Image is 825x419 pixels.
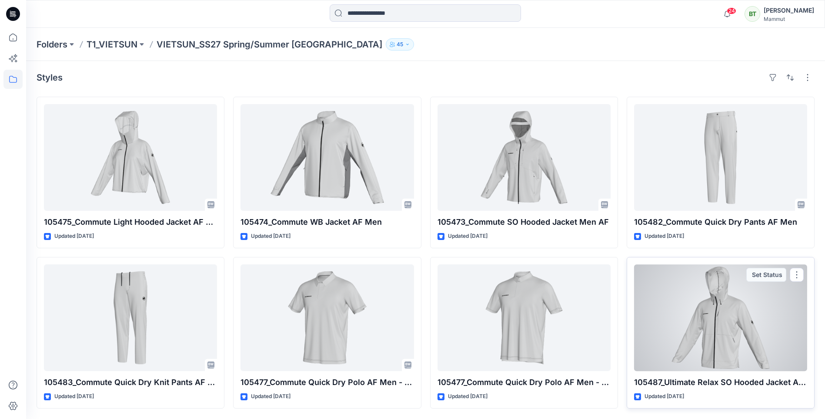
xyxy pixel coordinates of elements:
a: 105474_Commute WB Jacket AF Men [240,104,414,211]
div: BT [745,6,760,22]
p: Updated [DATE] [645,392,684,401]
a: 105477_Commute Quick Dry Polo AF Men - OP2 [438,264,611,371]
div: [PERSON_NAME] [764,5,814,16]
button: 45 [386,38,414,51]
a: 105487_Ultimate Relax SO Hooded Jacket AF Men [634,264,807,371]
div: Mammut [764,16,814,22]
p: Updated [DATE] [251,232,291,241]
p: 105475_Commute Light Hooded Jacket AF Women [44,216,217,228]
a: T1_VIETSUN [87,38,137,51]
p: Updated [DATE] [54,392,94,401]
p: 105487_Ultimate Relax SO Hooded Jacket AF Men [634,376,807,389]
a: 105473_Commute SO Hooded Jacket Men AF [438,104,611,211]
p: VIETSUN_SS27 Spring/Summer [GEOGRAPHIC_DATA] [157,38,382,51]
a: 105475_Commute Light Hooded Jacket AF Women [44,104,217,211]
p: 105483_Commute Quick Dry Knit Pants AF Men [44,376,217,389]
a: Folders [37,38,67,51]
a: 105483_Commute Quick Dry Knit Pants AF Men [44,264,217,371]
span: 24 [727,7,736,14]
p: 105477_Commute Quick Dry Polo AF Men - OP2 [438,376,611,389]
a: 105477_Commute Quick Dry Polo AF Men - OP1 [240,264,414,371]
p: 105477_Commute Quick Dry Polo AF Men - OP1 [240,376,414,389]
p: Updated [DATE] [448,392,488,401]
a: 105482_Commute Quick Dry Pants AF Men [634,104,807,211]
p: 105482_Commute Quick Dry Pants AF Men [634,216,807,228]
p: 45 [397,40,403,49]
p: Updated [DATE] [251,392,291,401]
h4: Styles [37,72,63,83]
p: Updated [DATE] [645,232,684,241]
p: 105473_Commute SO Hooded Jacket Men AF [438,216,611,228]
p: Updated [DATE] [54,232,94,241]
p: Updated [DATE] [448,232,488,241]
p: 105474_Commute WB Jacket AF Men [240,216,414,228]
